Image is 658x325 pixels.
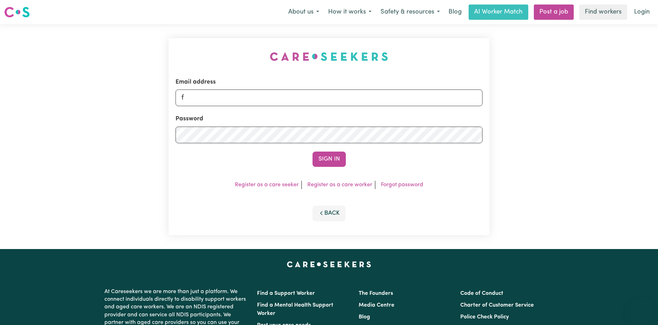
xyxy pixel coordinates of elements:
[313,206,346,221] button: Back
[176,89,482,106] input: Email address
[460,314,509,320] a: Police Check Policy
[381,182,423,188] a: Forgot password
[176,114,203,123] label: Password
[444,5,466,20] a: Blog
[287,262,371,267] a: Careseekers home page
[534,5,574,20] a: Post a job
[307,182,372,188] a: Register as a care worker
[176,78,216,87] label: Email address
[235,182,299,188] a: Register as a care seeker
[4,4,30,20] a: Careseekers logo
[359,314,370,320] a: Blog
[460,291,503,296] a: Code of Conduct
[359,291,393,296] a: The Founders
[284,5,324,19] button: About us
[324,5,376,19] button: How it works
[460,302,534,308] a: Charter of Customer Service
[257,291,315,296] a: Find a Support Worker
[579,5,627,20] a: Find workers
[376,5,444,19] button: Safety & resources
[4,6,30,18] img: Careseekers logo
[630,297,652,319] iframe: Button to launch messaging window
[359,302,394,308] a: Media Centre
[313,152,346,167] button: Sign In
[469,5,528,20] a: AI Worker Match
[630,5,654,20] a: Login
[257,302,333,316] a: Find a Mental Health Support Worker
